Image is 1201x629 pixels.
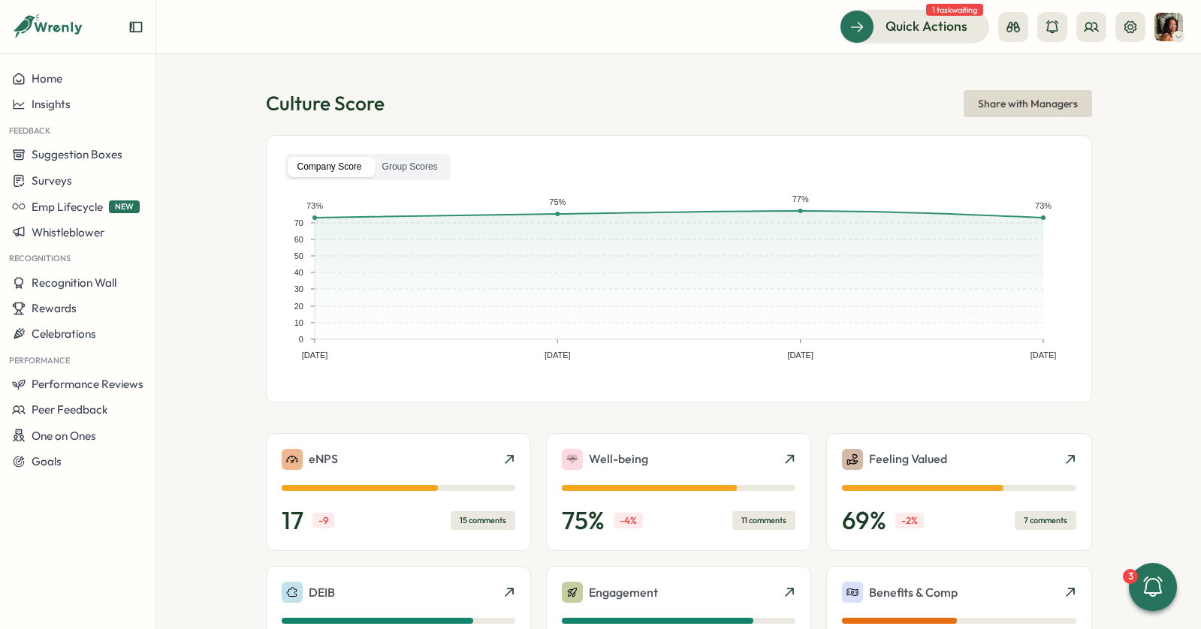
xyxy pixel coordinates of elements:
span: One on Ones [32,429,96,443]
div: 15 comments [451,511,515,530]
p: -2 % [895,513,924,529]
p: 17 [282,506,303,536]
span: 1 task waiting [926,4,983,16]
span: Share with Managers [978,91,1078,116]
span: Rewards [32,301,77,315]
text: [DATE] [545,351,571,360]
p: -9 [312,513,334,529]
span: Celebrations [32,327,96,341]
p: eNPS [309,450,338,468]
span: Emp Lifecycle [32,200,103,214]
button: Quick Actions [840,10,989,43]
text: 60 [294,235,303,244]
label: Company Score [288,157,372,177]
text: [DATE] [1031,351,1057,360]
div: 7 comments [1015,511,1076,530]
span: Quick Actions [886,17,967,36]
p: Feeling Valued [869,450,947,468]
a: eNPS17-915 comments [266,433,531,552]
span: Home [32,71,62,86]
a: Well-being75%-4%11 comments [546,433,811,552]
div: 3 [1123,569,1138,584]
label: Group Scores [373,157,448,177]
text: [DATE] [787,351,813,360]
p: 75 % [562,506,605,536]
img: Viveca Riley [1154,13,1183,41]
button: Expand sidebar [128,20,143,35]
span: NEW [109,200,140,213]
p: Well-being [589,450,648,468]
text: 50 [294,251,303,260]
text: 30 [294,284,303,293]
span: Surveys [32,173,72,188]
span: Performance Reviews [32,377,143,391]
span: Insights [32,97,71,111]
p: Engagement [589,583,658,602]
p: 69 % [842,506,886,536]
p: -4 % [614,513,643,529]
span: Whistleblower [32,225,104,239]
h1: Culture Score [266,90,385,116]
button: Share with Managers [964,90,1092,117]
text: 70 [294,218,303,227]
p: Benefits & Comp [869,583,958,602]
span: Recognition Wall [32,275,116,290]
text: 0 [298,335,303,344]
p: DEIB [309,583,335,602]
div: 11 comments [732,511,795,530]
span: Suggestion Boxes [32,147,122,161]
a: Feeling Valued69%-2%7 comments [826,433,1091,552]
text: 20 [294,302,303,311]
span: Goals [32,454,62,468]
button: 3 [1129,563,1177,611]
text: 40 [294,268,303,277]
text: 10 [294,318,303,327]
text: [DATE] [301,351,327,360]
span: Peer Feedback [32,402,108,417]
